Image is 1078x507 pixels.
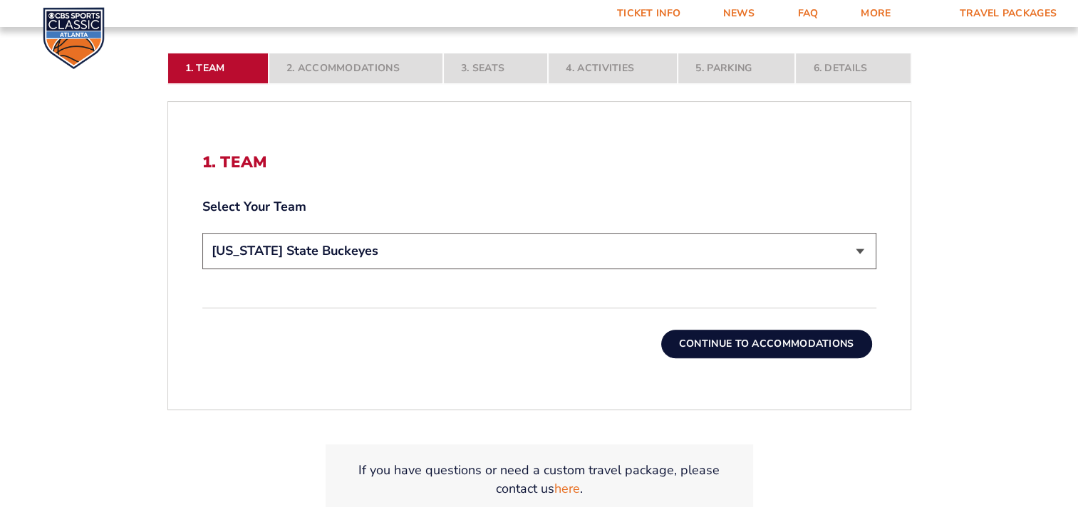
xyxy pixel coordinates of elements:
[554,480,580,498] a: here
[202,198,876,216] label: Select Your Team
[202,153,876,172] h2: 1. Team
[43,7,105,69] img: CBS Sports Classic
[661,330,872,358] button: Continue To Accommodations
[343,461,736,497] p: If you have questions or need a custom travel package, please contact us .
